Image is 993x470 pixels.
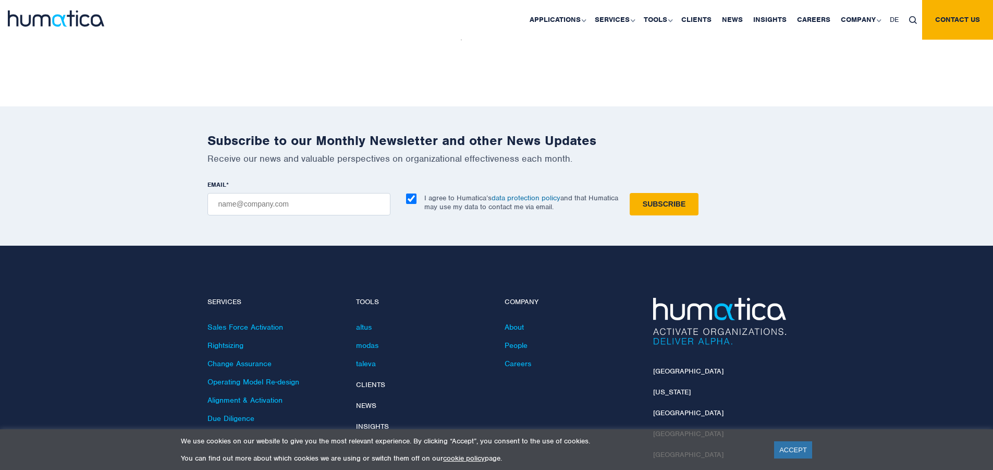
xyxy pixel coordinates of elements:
[207,359,272,368] a: Change Assurance
[774,441,812,459] a: ACCEPT
[356,380,385,389] a: Clients
[207,153,786,164] p: Receive our news and valuable perspectives on organizational effectiveness each month.
[653,388,691,396] a: [US_STATE]
[356,401,376,410] a: News
[207,298,340,307] h4: Services
[505,359,531,368] a: Careers
[207,395,283,405] a: Alignment & Activation
[406,194,416,204] input: I agree to Humatica’sdata protection policyand that Humatica may use my data to contact me via em...
[181,454,761,463] p: You can find out more about which cookies we are using or switch them off on our page.
[356,341,378,350] a: modas
[207,341,243,350] a: Rightsizing
[890,15,899,24] span: DE
[630,193,698,215] input: Subscribe
[505,341,528,350] a: People
[207,322,283,332] a: Sales Force Activation
[909,16,917,24] img: search_icon
[424,194,618,211] p: I agree to Humatica’s and that Humatica may use my data to contact me via email.
[207,132,786,149] h2: Subscribe to our Monthly Newsletter and other News Updates
[443,454,485,463] a: cookie policy
[505,298,638,307] h4: Company
[356,359,376,368] a: taleva
[8,10,104,27] img: logo
[356,422,389,431] a: Insights
[505,322,524,332] a: About
[207,180,226,189] span: EMAIL
[492,194,560,202] a: data protection policy
[356,322,372,332] a: altus
[207,414,254,423] a: Due Diligence
[356,298,489,307] h4: Tools
[653,298,786,345] img: Humatica
[653,367,724,376] a: [GEOGRAPHIC_DATA]
[207,377,299,387] a: Operating Model Re-design
[181,437,761,445] p: We use cookies on our website to give you the most relevant experience. By clicking “Accept”, you...
[207,193,390,215] input: name@company.com
[653,408,724,417] a: [GEOGRAPHIC_DATA]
